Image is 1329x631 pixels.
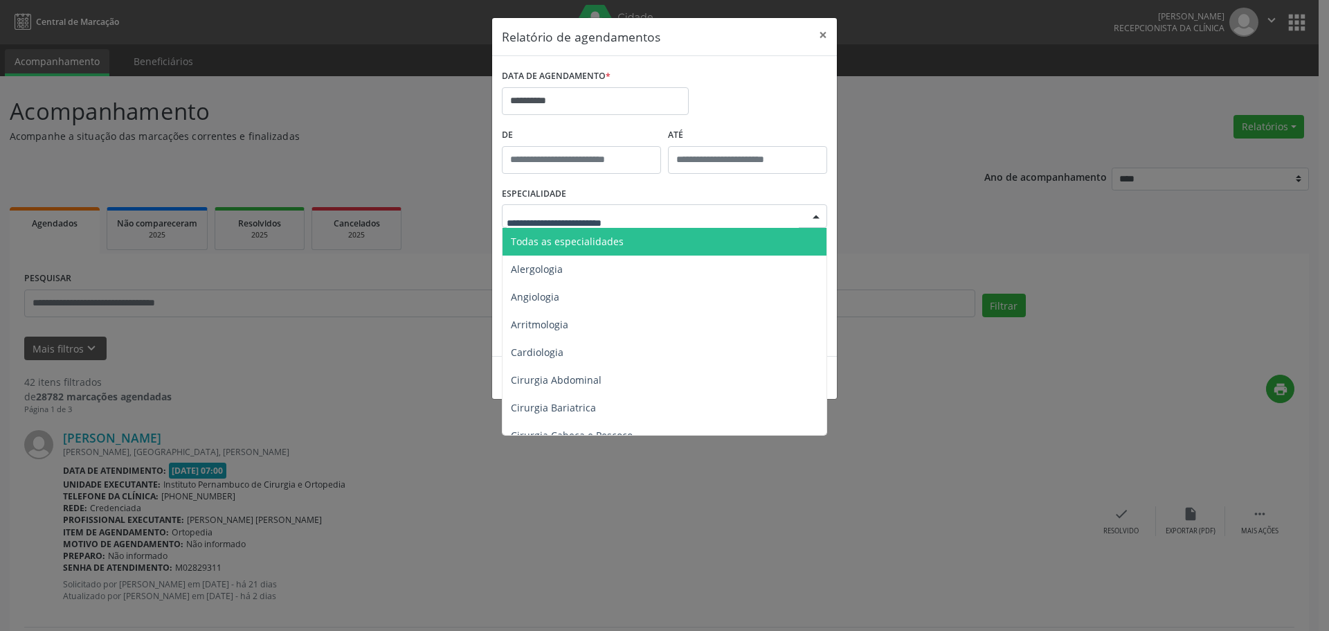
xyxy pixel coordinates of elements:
button: Close [809,18,837,52]
label: ESPECIALIDADE [502,184,566,205]
span: Todas as especialidades [511,235,624,248]
span: Cardiologia [511,346,563,359]
span: Cirurgia Bariatrica [511,401,596,414]
label: De [502,125,661,146]
span: Cirurgia Cabeça e Pescoço [511,429,633,442]
label: ATÉ [668,125,827,146]
label: DATA DE AGENDAMENTO [502,66,611,87]
span: Cirurgia Abdominal [511,373,602,386]
span: Arritmologia [511,318,568,331]
h5: Relatório de agendamentos [502,28,660,46]
span: Alergologia [511,263,563,276]
span: Angiologia [511,290,559,303]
